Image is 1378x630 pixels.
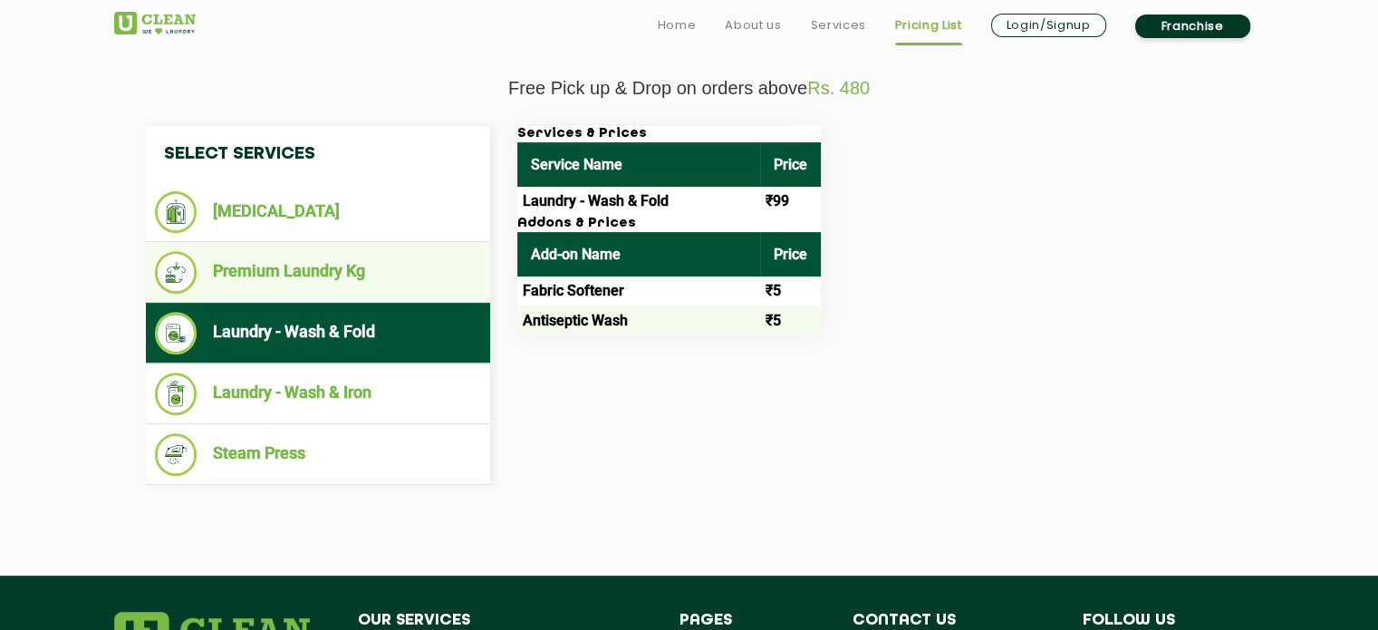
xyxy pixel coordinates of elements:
[517,187,760,216] td: Laundry - Wash & Fold
[991,14,1106,37] a: Login/Signup
[517,126,821,142] h3: Services & Prices
[155,191,481,233] li: [MEDICAL_DATA]
[1135,15,1250,38] a: Franchise
[517,232,760,276] th: Add-on Name
[760,142,821,187] th: Price
[810,15,865,36] a: Services
[517,305,760,334] td: Antiseptic Wash
[807,78,870,98] span: Rs. 480
[114,78,1265,99] p: Free Pick up & Drop on orders above
[114,12,196,34] img: UClean Laundry and Dry Cleaning
[155,251,198,294] img: Premium Laundry Kg
[155,373,198,415] img: Laundry - Wash & Iron
[146,126,490,182] h4: Select Services
[658,15,697,36] a: Home
[155,191,198,233] img: Dry Cleaning
[155,251,481,294] li: Premium Laundry Kg
[517,216,821,232] h3: Addons & Prices
[725,15,781,36] a: About us
[517,276,760,305] td: Fabric Softener
[760,276,821,305] td: ₹5
[155,433,481,476] li: Steam Press
[760,187,821,216] td: ₹99
[760,305,821,334] td: ₹5
[155,312,481,354] li: Laundry - Wash & Fold
[155,312,198,354] img: Laundry - Wash & Fold
[895,15,962,36] a: Pricing List
[155,373,481,415] li: Laundry - Wash & Iron
[155,433,198,476] img: Steam Press
[760,232,821,276] th: Price
[517,142,760,187] th: Service Name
